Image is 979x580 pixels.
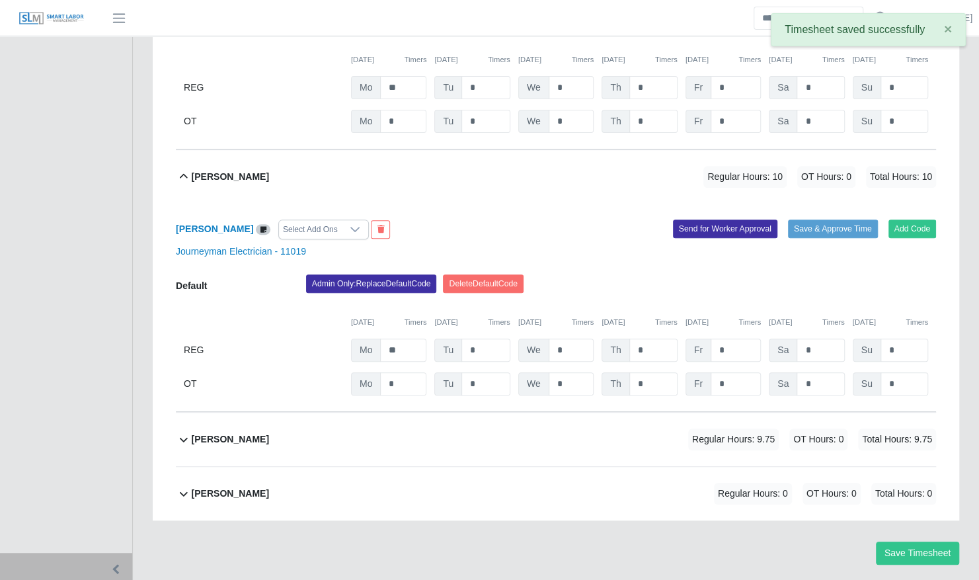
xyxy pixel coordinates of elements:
button: [PERSON_NAME] Regular Hours: 0 OT Hours: 0 Total Hours: 0 [176,467,936,520]
button: Timers [488,54,510,65]
span: We [518,372,549,395]
span: Fr [685,76,711,99]
button: Save & Approve Time [788,220,878,238]
img: SLM Logo [19,11,85,26]
div: OT [184,372,343,395]
button: Admin Only:ReplaceDefaultCode [306,274,437,293]
span: We [518,110,549,133]
a: Journeyman Electrician - 11019 [176,246,306,257]
span: Tu [434,372,462,395]
div: [DATE] [518,54,594,65]
div: REG [184,76,343,99]
span: Mo [351,372,381,395]
button: Timers [571,317,594,328]
button: Timers [822,54,845,65]
b: Default [176,280,207,291]
span: Th [602,110,629,133]
div: Timesheet saved successfully [771,13,966,46]
div: [DATE] [853,317,928,328]
div: [DATE] [351,54,426,65]
a: [PERSON_NAME] [176,224,253,234]
span: Regular Hours: 10 [703,166,787,188]
span: Su [853,110,881,133]
div: [DATE] [434,317,510,328]
button: Timers [655,317,678,328]
span: Tu [434,110,462,133]
span: Tu [434,339,462,362]
span: Total Hours: 9.75 [858,429,936,450]
div: [DATE] [434,54,510,65]
span: Total Hours: 0 [871,483,936,505]
span: Regular Hours: 9.75 [688,429,779,450]
span: Fr [685,372,711,395]
span: OT Hours: 0 [797,166,855,188]
span: OT Hours: 0 [803,483,861,505]
button: Timers [571,54,594,65]
div: [DATE] [685,317,761,328]
span: Sa [769,110,797,133]
div: [DATE] [351,317,426,328]
span: Total Hours: 10 [866,166,936,188]
span: Fr [685,110,711,133]
span: Sa [769,372,797,395]
b: [PERSON_NAME] [192,433,269,446]
span: Su [853,339,881,362]
div: REG [184,339,343,362]
div: OT [184,110,343,133]
span: Mo [351,76,381,99]
button: Send for Worker Approval [673,220,777,238]
span: Th [602,76,629,99]
button: Timers [906,317,928,328]
span: Fr [685,339,711,362]
button: Timers [906,54,928,65]
button: Timers [738,54,761,65]
div: [DATE] [602,54,677,65]
div: [DATE] [685,54,761,65]
span: We [518,76,549,99]
div: [DATE] [518,317,594,328]
div: [DATE] [602,317,677,328]
div: Select Add Ons [279,220,342,239]
span: Regular Hours: 0 [714,483,792,505]
button: End Worker & Remove from the Timesheet [371,220,390,239]
button: Timers [405,317,427,328]
button: [PERSON_NAME] Regular Hours: 9.75 OT Hours: 0 Total Hours: 9.75 [176,413,936,466]
button: DeleteDefaultCode [443,274,524,293]
a: [PERSON_NAME] [896,11,972,25]
b: [PERSON_NAME] [192,487,269,501]
span: OT Hours: 0 [789,429,847,450]
button: Timers [822,317,845,328]
button: Add Code [888,220,937,238]
button: Timers [738,317,761,328]
span: Su [853,372,881,395]
span: Tu [434,76,462,99]
span: × [944,21,952,36]
a: View/Edit Notes [256,224,270,234]
button: Timers [488,317,510,328]
span: Su [853,76,881,99]
button: Save Timesheet [876,542,959,565]
span: Mo [351,110,381,133]
b: [PERSON_NAME] [192,170,269,184]
button: Timers [405,54,427,65]
div: [DATE] [853,54,928,65]
button: Timers [655,54,678,65]
span: Th [602,372,629,395]
div: [DATE] [769,317,844,328]
div: [DATE] [769,54,844,65]
span: Sa [769,339,797,362]
span: Mo [351,339,381,362]
span: Sa [769,76,797,99]
button: [PERSON_NAME] Regular Hours: 10 OT Hours: 0 Total Hours: 10 [176,150,936,204]
span: Th [602,339,629,362]
input: Search [754,7,863,30]
span: We [518,339,549,362]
